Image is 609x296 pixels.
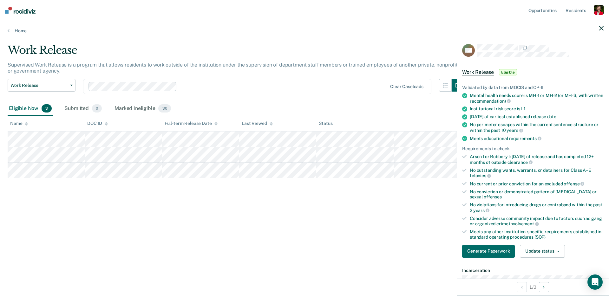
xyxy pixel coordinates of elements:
p: Supervised Work Release is a program that allows residents to work outside of the institution und... [8,62,459,74]
button: Update status [520,245,565,258]
div: Last Viewed [242,121,272,126]
button: Next Opportunity [539,282,549,292]
div: No violations for introducing drugs or contraband within the past 2 [470,202,604,213]
div: Status [319,121,332,126]
span: offense [564,181,584,186]
div: Work ReleaseEligible [457,62,609,82]
span: Work Release [10,83,68,88]
div: Arson I or Robbery I: [DATE] of release and has completed 12+ months of outside [470,154,604,165]
span: Eligible [499,69,517,75]
span: years [473,208,489,213]
div: Submitted [63,102,103,116]
button: Previous Opportunity [517,282,527,292]
div: 1 / 3 [457,279,609,295]
span: years [507,128,523,133]
span: felonies [470,173,491,178]
div: Name [10,121,28,126]
dt: Incarceration [462,268,604,273]
div: No perimeter escapes within the current sentence structure or within the past 10 [470,122,604,133]
div: Clear caseloads [390,84,423,89]
span: involvement [509,221,539,226]
span: 3 [42,104,52,113]
div: Validated by data from MOCIS and OP-II [462,85,604,90]
div: Meets educational [470,136,604,141]
span: offenses [484,194,502,199]
span: date [547,114,556,119]
div: No outstanding wants, warrants, or detainers for Class A–E [470,168,604,178]
span: (SOP) [534,235,546,240]
span: recommendation) [470,99,511,104]
div: Open Intercom Messenger [587,274,603,290]
div: DOC ID [87,121,108,126]
div: Institutional risk score is [470,106,604,112]
div: Meets any other institution-specific requirements established in standard operating procedures [470,229,604,240]
div: [DATE] of earliest established release [470,114,604,119]
a: Home [8,28,601,34]
div: Mental health needs score is MH-1 or MH-2 (or MH-3, with written [470,93,604,104]
div: Consider adverse community impact due to factors such as gang or organized crime [470,216,604,227]
div: No conviction or demonstrated pattern of [MEDICAL_DATA] or sexual [470,189,604,200]
span: 30 [158,104,171,113]
div: No current or prior conviction for an excluded [470,181,604,187]
div: Work Release [8,44,464,62]
span: clearance [507,160,533,165]
div: Marked Ineligible [113,102,172,116]
div: Eligible Now [8,102,53,116]
span: I-1 [521,106,526,111]
button: Generate Paperwork [462,245,515,258]
div: Requirements to check [462,146,604,151]
span: Work Release [462,69,494,75]
span: requirements [509,136,541,141]
span: 0 [92,104,102,113]
div: Full-term Release Date [165,121,218,126]
img: Recidiviz [5,7,36,14]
